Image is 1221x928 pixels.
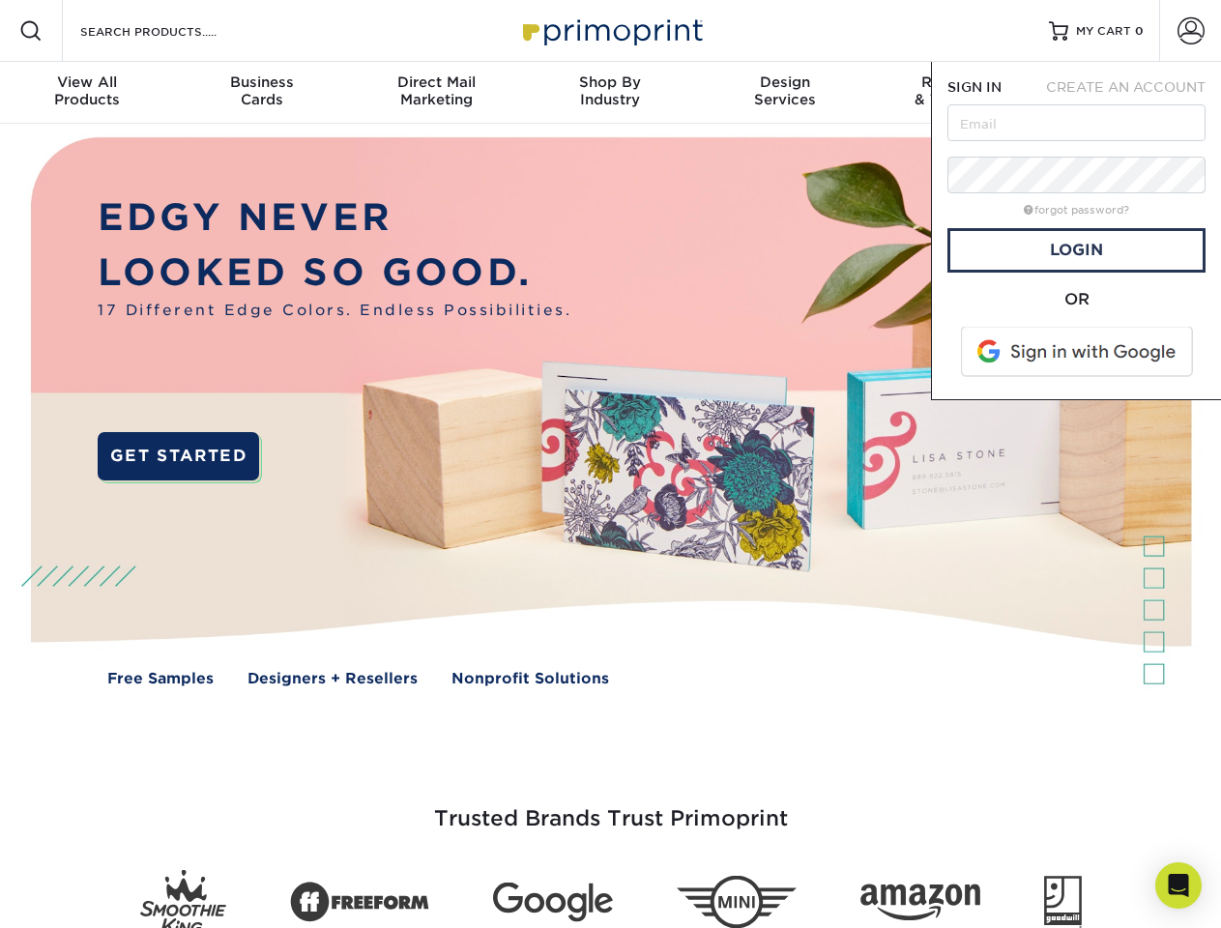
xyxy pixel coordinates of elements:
span: CREATE AN ACCOUNT [1046,79,1206,95]
span: Shop By [523,73,697,91]
span: Direct Mail [349,73,523,91]
div: Open Intercom Messenger [1155,862,1202,909]
a: Shop ByIndustry [523,62,697,124]
div: Marketing [349,73,523,108]
div: Industry [523,73,697,108]
span: MY CART [1076,23,1131,40]
div: Services [698,73,872,108]
p: EDGY NEVER [98,190,571,246]
a: BusinessCards [174,62,348,124]
img: Google [493,883,613,922]
a: Free Samples [107,668,214,690]
a: Designers + Resellers [247,668,418,690]
span: 17 Different Edge Colors. Endless Possibilities. [98,300,571,322]
div: OR [947,288,1206,311]
a: DesignServices [698,62,872,124]
input: Email [947,104,1206,141]
span: Resources [872,73,1046,91]
p: LOOKED SO GOOD. [98,246,571,301]
span: 0 [1135,24,1144,38]
a: Nonprofit Solutions [451,668,609,690]
span: Design [698,73,872,91]
img: Primoprint [514,10,708,51]
span: SIGN IN [947,79,1002,95]
a: forgot password? [1024,204,1129,217]
input: SEARCH PRODUCTS..... [78,19,267,43]
a: Resources& Templates [872,62,1046,124]
div: & Templates [872,73,1046,108]
img: Goodwill [1044,876,1082,928]
div: Cards [174,73,348,108]
img: Amazon [860,884,980,921]
h3: Trusted Brands Trust Primoprint [45,760,1177,855]
a: Login [947,228,1206,273]
a: Direct MailMarketing [349,62,523,124]
a: GET STARTED [98,432,259,480]
span: Business [174,73,348,91]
